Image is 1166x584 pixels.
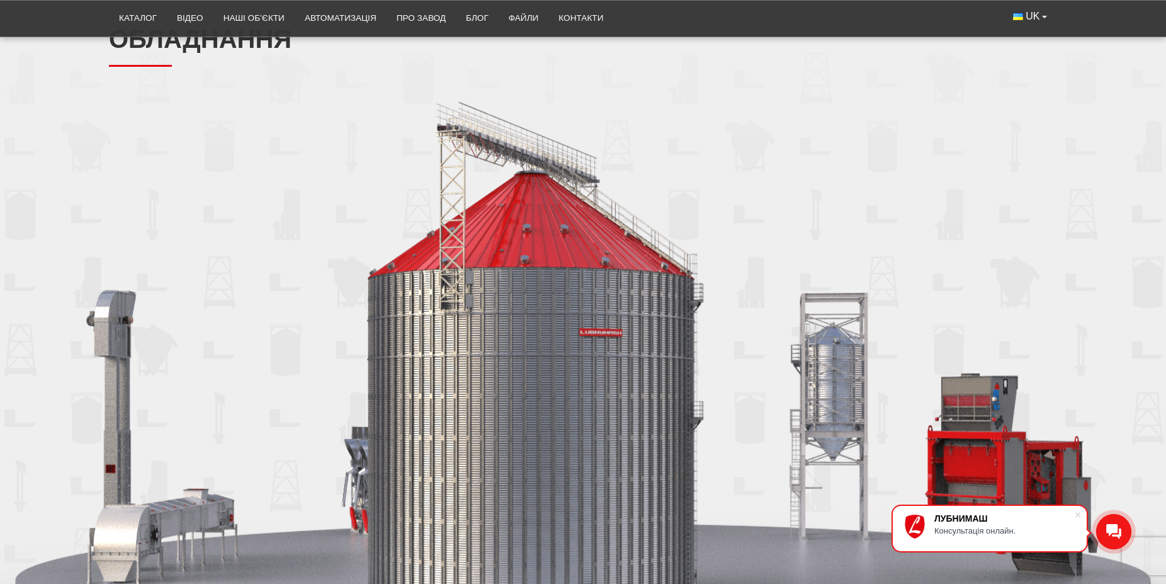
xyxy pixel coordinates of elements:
a: Блог [456,4,499,32]
h2: Обладнання [109,24,1057,67]
div: ЛУБНИМАШ [934,513,1074,524]
a: Каталог [109,4,167,32]
a: Наші об’єкти [213,4,295,32]
a: Відео [167,4,213,32]
img: Українська [1013,13,1023,20]
span: UK [1026,9,1039,23]
a: Файли [499,4,549,32]
button: UK [1003,4,1057,28]
a: Про завод [387,4,456,32]
a: Контакти [548,4,613,32]
div: Консультація онлайн. [934,526,1074,535]
a: Автоматизація [295,4,387,32]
